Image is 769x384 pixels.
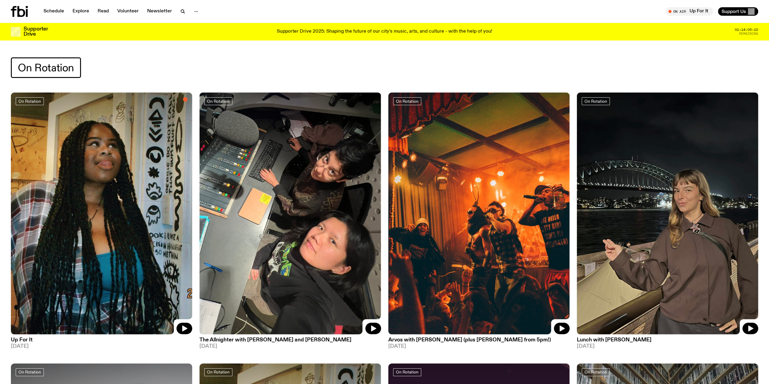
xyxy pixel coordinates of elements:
[388,334,570,349] a: Arvos with [PERSON_NAME] (plus [PERSON_NAME] from 5pm!)[DATE]
[18,99,41,104] span: On Rotation
[11,337,192,343] h3: Up For It
[11,334,192,349] a: Up For It[DATE]
[577,344,758,349] span: [DATE]
[204,368,232,376] a: On Rotation
[114,7,142,16] a: Volunteer
[577,92,758,334] img: Izzy Page stands above looking down at Opera Bar. She poses in front of the Harbour Bridge in the...
[582,97,610,105] a: On Rotation
[277,29,492,34] p: Supporter Drive 2025: Shaping the future of our city’s music, arts, and culture - with the help o...
[735,28,758,31] span: 01:14:05:10
[18,370,41,374] span: On Rotation
[577,337,758,343] h3: Lunch with [PERSON_NAME]
[722,9,746,14] span: Support Us
[393,97,421,105] a: On Rotation
[584,99,607,104] span: On Rotation
[199,337,381,343] h3: The Allnighter with [PERSON_NAME] and [PERSON_NAME]
[207,370,230,374] span: On Rotation
[582,368,610,376] a: On Rotation
[16,97,44,105] a: On Rotation
[577,334,758,349] a: Lunch with [PERSON_NAME][DATE]
[40,7,68,16] a: Schedule
[739,32,758,35] span: Remaining
[11,344,192,349] span: [DATE]
[396,370,418,374] span: On Rotation
[16,368,44,376] a: On Rotation
[396,99,418,104] span: On Rotation
[207,99,230,104] span: On Rotation
[388,344,570,349] span: [DATE]
[393,368,421,376] a: On Rotation
[584,370,607,374] span: On Rotation
[144,7,176,16] a: Newsletter
[199,334,381,349] a: The Allnighter with [PERSON_NAME] and [PERSON_NAME][DATE]
[718,7,758,16] button: Support Us
[204,97,232,105] a: On Rotation
[11,92,192,334] img: Ify - a Brown Skin girl with black braided twists, looking up to the side with her tongue stickin...
[24,27,48,37] h3: Supporter Drive
[94,7,112,16] a: Read
[69,7,93,16] a: Explore
[665,7,713,16] button: On AirUp For It
[388,337,570,343] h3: Arvos with [PERSON_NAME] (plus [PERSON_NAME] from 5pm!)
[199,344,381,349] span: [DATE]
[18,62,74,74] span: On Rotation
